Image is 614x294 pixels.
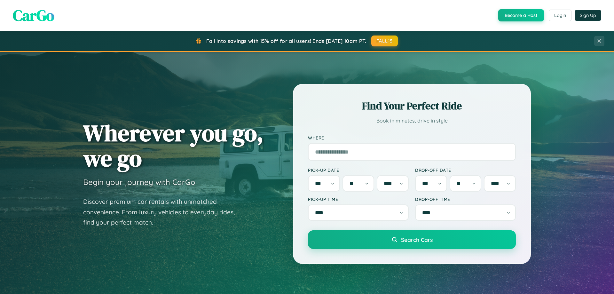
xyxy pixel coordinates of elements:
h3: Begin your journey with CarGo [83,177,195,187]
p: Book in minutes, drive in style [308,116,516,125]
button: Become a Host [498,9,544,21]
label: Pick-up Time [308,196,409,202]
span: Fall into savings with 15% off for all users! Ends [DATE] 10am PT. [206,38,366,44]
p: Discover premium car rentals with unmatched convenience. From luxury vehicles to everyday rides, ... [83,196,243,228]
button: FALL15 [371,36,398,46]
label: Pick-up Date [308,167,409,173]
h1: Wherever you go, we go [83,120,264,171]
h2: Find Your Perfect Ride [308,99,516,113]
label: Drop-off Date [415,167,516,173]
label: Drop-off Time [415,196,516,202]
span: CarGo [13,5,54,26]
button: Login [549,10,571,21]
label: Where [308,135,516,140]
span: Search Cars [401,236,433,243]
button: Search Cars [308,230,516,249]
button: Sign Up [575,10,601,21]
